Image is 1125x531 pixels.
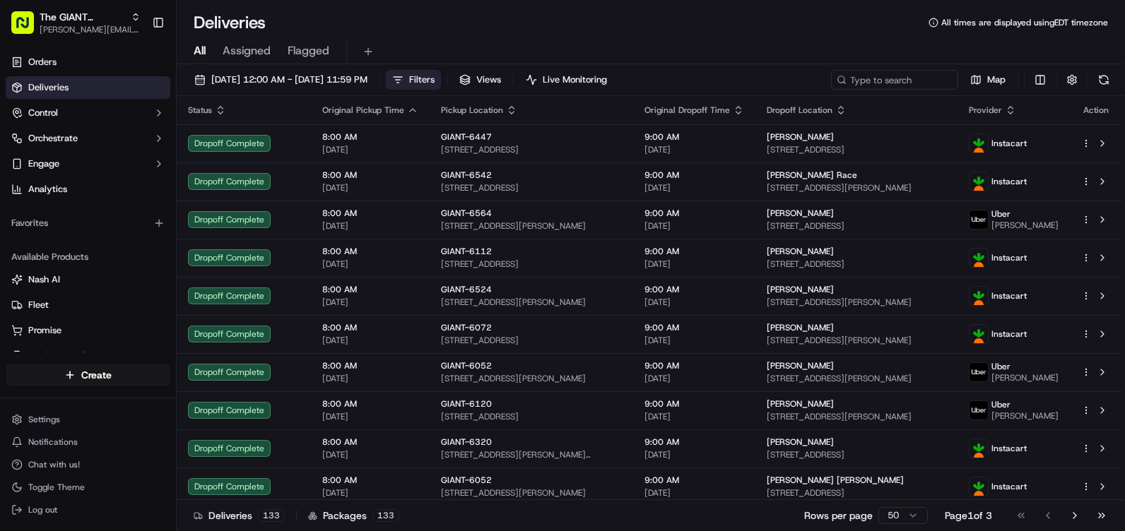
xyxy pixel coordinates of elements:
span: [PERSON_NAME] [767,398,834,410]
button: The GIANT Company[PERSON_NAME][EMAIL_ADDRESS][PERSON_NAME][DOMAIN_NAME] [6,6,146,40]
span: Instacart [991,443,1027,454]
span: [STREET_ADDRESS] [767,449,946,460]
button: Nash AI [6,268,170,291]
span: Assigned [223,42,271,59]
span: Analytics [28,183,67,196]
button: Product Catalog [6,345,170,367]
span: [PERSON_NAME] [PERSON_NAME] [767,475,904,486]
span: [STREET_ADDRESS] [441,411,622,422]
span: Instacart [991,252,1027,263]
a: Powered byPylon [100,239,171,250]
a: 💻API Documentation [114,199,232,225]
span: [DATE] [644,220,744,232]
div: Start new chat [48,135,232,149]
div: Deliveries [194,508,285,523]
img: profile_instacart_ahold_partner.png [970,439,988,458]
span: [STREET_ADDRESS] [441,144,622,155]
span: Original Dropoff Time [644,105,730,116]
span: [PERSON_NAME] [767,246,834,257]
a: Nash AI [11,273,165,286]
span: [DATE] [322,258,418,270]
span: [DATE] [644,487,744,499]
div: 133 [372,509,399,522]
span: [STREET_ADDRESS][PERSON_NAME] [441,297,622,308]
button: Engage [6,153,170,175]
span: All times are displayed using EDT timezone [941,17,1108,28]
a: Deliveries [6,76,170,99]
span: Original Pickup Time [322,105,404,116]
span: [STREET_ADDRESS][PERSON_NAME] [767,411,946,422]
button: Promise [6,319,170,342]
span: [DATE] 12:00 AM - [DATE] 11:59 PM [211,73,367,86]
span: [DATE] [322,411,418,422]
span: Views [476,73,501,86]
span: [STREET_ADDRESS][PERSON_NAME] [767,297,946,308]
img: profile_instacart_ahold_partner.png [970,172,988,191]
img: profile_uber_ahold_partner.png [970,401,988,419]
span: [STREET_ADDRESS][PERSON_NAME] [441,487,622,499]
img: profile_instacart_ahold_partner.png [970,249,988,267]
span: [DATE] [644,411,744,422]
span: [STREET_ADDRESS][PERSON_NAME] [767,335,946,346]
button: Control [6,102,170,124]
span: Filters [409,73,435,86]
span: Promise [28,324,61,337]
span: 8:00 AM [322,284,418,295]
span: [PERSON_NAME] [767,360,834,371]
span: GIANT-6112 [441,246,492,257]
span: Uber [991,208,1011,220]
img: 1736555255976-a54dd68f-1ca7-489b-9aae-adbdc363a1c4 [14,135,40,160]
span: [STREET_ADDRESS][PERSON_NAME] [441,373,622,384]
img: profile_instacart_ahold_partner.png [970,477,988,496]
span: GIANT-6542 [441,169,492,181]
span: Instacart [991,481,1027,492]
img: Nash [14,14,42,42]
span: GIANT-6564 [441,208,492,219]
span: Knowledge Base [28,205,108,219]
button: The GIANT Company [40,10,125,24]
span: Nash AI [28,273,60,286]
button: Refresh [1094,70,1114,90]
span: GIANT-6120 [441,398,492,410]
span: GIANT-6447 [441,131,492,143]
button: Fleet [6,294,170,316]
span: 9:00 AM [644,284,744,295]
div: Action [1081,105,1111,116]
span: GIANT-6052 [441,360,492,371]
button: Live Monitoring [519,70,613,90]
button: Settings [6,410,170,429]
span: Product Catalog [28,350,96,362]
a: Promise [11,324,165,337]
span: GIANT-6524 [441,284,492,295]
span: Orchestrate [28,132,78,145]
span: [STREET_ADDRESS] [441,335,622,346]
span: 8:00 AM [322,208,418,219]
img: profile_instacart_ahold_partner.png [970,325,988,343]
p: Rows per page [804,508,873,523]
button: Filters [386,70,441,90]
span: Status [188,105,212,116]
button: Chat with us! [6,455,170,475]
span: [DATE] [644,373,744,384]
span: [DATE] [322,297,418,308]
span: [DATE] [644,258,744,270]
span: 8:00 AM [322,246,418,257]
span: Log out [28,504,57,515]
span: [DATE] [322,487,418,499]
span: [STREET_ADDRESS][PERSON_NAME] [767,182,946,193]
span: Notifications [28,436,78,448]
span: [STREET_ADDRESS][PERSON_NAME] [767,373,946,384]
h1: Deliveries [194,11,266,34]
span: [DATE] [322,449,418,460]
span: [PERSON_NAME] Race [767,169,857,181]
span: Orders [28,56,57,68]
span: [PERSON_NAME] [767,284,834,295]
input: Type to search [831,70,958,90]
button: Create [6,364,170,386]
span: 9:00 AM [644,322,744,333]
div: We're available if you need us! [48,149,179,160]
span: Fleet [28,299,49,311]
img: profile_uber_ahold_partner.png [970,363,988,381]
span: [DATE] [322,373,418,384]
